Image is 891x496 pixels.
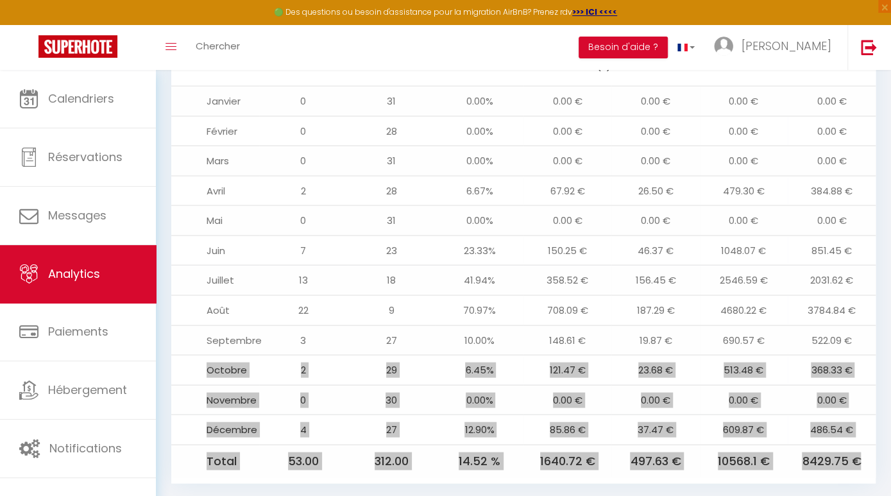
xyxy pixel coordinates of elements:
td: 0.00 € [523,116,611,146]
td: Juin [171,235,259,266]
td: 70.97% [436,295,523,325]
td: 0.00% [436,385,523,415]
td: 497.63 € [611,445,699,477]
td: 1640.72 € [523,445,611,477]
td: 31 [348,146,436,176]
td: 0.00 € [523,87,611,117]
td: 31 [348,87,436,117]
td: 46.37 € [611,235,699,266]
td: 3 [259,325,347,355]
img: ... [714,37,733,56]
td: Février [171,116,259,146]
td: 10.00% [436,325,523,355]
span: Notifications [49,440,122,456]
td: 31 [348,206,436,236]
td: 0.00 € [788,385,876,415]
td: 4 [259,415,347,445]
td: 22 [259,295,347,325]
td: 2546.59 € [700,266,788,296]
td: 358.52 € [523,266,611,296]
td: 148.61 € [523,325,611,355]
td: 53.00 [259,445,347,477]
td: 0.00 € [788,116,876,146]
td: 312.00 [348,445,436,477]
td: 0 [259,206,347,236]
td: 14.52 % [436,445,523,477]
span: Réservations [48,149,123,165]
span: [PERSON_NAME] [742,38,831,54]
td: Mai [171,206,259,236]
td: 0.00 € [523,146,611,176]
td: 522.09 € [788,325,876,355]
td: 0.00% [436,116,523,146]
span: Analytics [48,266,100,282]
td: Août [171,295,259,325]
td: Juillet [171,266,259,296]
td: 2 [259,355,347,386]
td: 18 [348,266,436,296]
td: 609.87 € [700,415,788,445]
td: 30 [348,385,436,415]
td: 28 [348,176,436,206]
td: 0.00 € [700,146,788,176]
td: Décembre [171,415,259,445]
td: 67.92 € [523,176,611,206]
td: 0.00 € [788,146,876,176]
td: 4680.22 € [700,295,788,325]
td: 0.00% [436,87,523,117]
a: Chercher [186,25,250,70]
td: 486.54 € [788,415,876,445]
td: 8429.75 € [788,445,876,477]
td: 2 [259,176,347,206]
td: 23 [348,235,436,266]
img: Super Booking [38,35,117,58]
td: 12.90% [436,415,523,445]
img: logout [861,39,877,55]
td: 708.09 € [523,295,611,325]
td: 0.00% [436,206,523,236]
td: 0.00% [436,146,523,176]
td: 27 [348,415,436,445]
td: 0.00 € [611,206,699,236]
td: 6.45% [436,355,523,386]
td: 479.30 € [700,176,788,206]
td: 0.00 € [788,206,876,236]
td: 6.67% [436,176,523,206]
td: 2031.62 € [788,266,876,296]
td: 13 [259,266,347,296]
td: 368.33 € [788,355,876,386]
td: Mars [171,146,259,176]
td: Janvier [171,87,259,117]
span: Chercher [196,39,240,53]
td: Avril [171,176,259,206]
td: 41.94% [436,266,523,296]
td: 851.45 € [788,235,876,266]
td: 121.47 € [523,355,611,386]
td: 513.48 € [700,355,788,386]
td: 85.86 € [523,415,611,445]
td: 0.00 € [611,146,699,176]
td: 0 [259,116,347,146]
td: 0.00 € [700,87,788,117]
td: 0.00 € [523,206,611,236]
td: 0.00 € [523,385,611,415]
a: >>> ICI <<<< [572,6,617,17]
td: 1048.07 € [700,235,788,266]
td: 150.25 € [523,235,611,266]
td: 0.00 € [700,116,788,146]
td: 187.29 € [611,295,699,325]
td: 7 [259,235,347,266]
td: 27 [348,325,436,355]
a: ... [PERSON_NAME] [704,25,847,70]
td: 0 [259,146,347,176]
span: Hébergement [48,382,127,398]
td: 0 [259,87,347,117]
td: Octobre [171,355,259,386]
td: 0 [259,385,347,415]
td: 690.57 € [700,325,788,355]
td: 9 [348,295,436,325]
td: 384.88 € [788,176,876,206]
span: Messages [48,207,106,223]
td: 28 [348,116,436,146]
